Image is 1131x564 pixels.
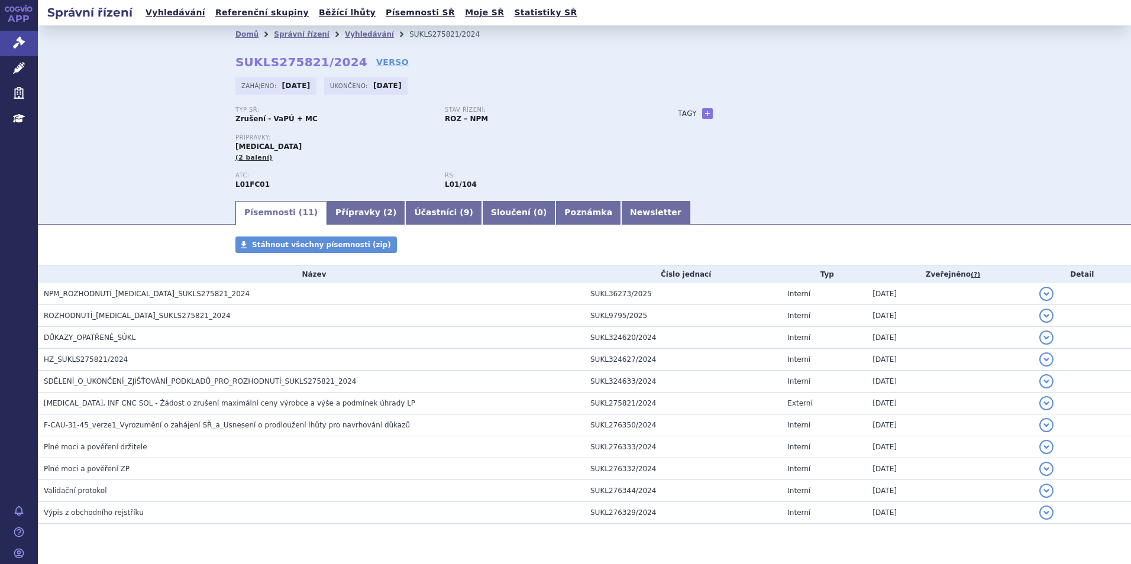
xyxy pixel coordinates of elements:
th: Detail [1033,265,1131,283]
a: Správní řízení [274,30,329,38]
button: detail [1039,505,1054,520]
span: Interní [787,333,810,342]
td: SUKL275821/2024 [584,393,781,414]
a: Statistiky SŘ [510,5,580,21]
a: VERSO [376,56,409,68]
th: Název [38,265,584,283]
span: ROZHODNUTÍ_DARZALEX_SUKLS275821_2024 [44,312,231,320]
td: SUKL276350/2024 [584,414,781,436]
a: Písemnosti (11) [235,201,327,225]
li: SUKLS275821/2024 [409,25,495,43]
button: detail [1039,396,1054,410]
a: Moje SŘ [461,5,508,21]
span: 2 [387,208,393,217]
p: ATC: [235,172,433,179]
span: 0 [537,208,543,217]
span: Interní [787,312,810,320]
td: [DATE] [867,502,1033,524]
a: Vyhledávání [345,30,394,38]
span: Interní [787,508,810,517]
a: Poznámka [555,201,621,225]
td: SUKL276344/2024 [584,480,781,502]
a: Referenční skupiny [212,5,312,21]
span: Plné moci a pověření držitele [44,443,147,451]
a: Stáhnout všechny písemnosti (zip) [235,236,397,253]
td: [DATE] [867,305,1033,327]
strong: Zrušení - VaPÚ + MC [235,115,318,123]
p: RS: [445,172,642,179]
a: Písemnosti SŘ [382,5,458,21]
td: [DATE] [867,371,1033,393]
td: [DATE] [867,436,1033,458]
button: detail [1039,309,1054,323]
button: detail [1039,287,1054,301]
p: Přípravky: [235,134,654,141]
span: HZ_SUKLS275821/2024 [44,355,128,364]
a: Newsletter [621,201,690,225]
td: [DATE] [867,327,1033,349]
h3: Tagy [678,106,697,121]
p: Typ SŘ: [235,106,433,114]
span: Interní [787,290,810,298]
button: detail [1039,374,1054,388]
a: Běžící lhůty [315,5,379,21]
span: Výpis z obchodního rejstříku [44,508,144,517]
td: SUKL324620/2024 [584,327,781,349]
a: Účastníci (9) [405,201,482,225]
td: SUKL324633/2024 [584,371,781,393]
a: Domů [235,30,258,38]
button: detail [1039,440,1054,454]
strong: DARATUMUMAB [235,180,270,189]
strong: daratumumab [445,180,477,189]
strong: [DATE] [282,82,311,90]
td: [DATE] [867,414,1033,436]
span: [MEDICAL_DATA] [235,142,302,151]
td: [DATE] [867,458,1033,480]
a: Vyhledávání [142,5,209,21]
td: SUKL276332/2024 [584,458,781,480]
span: 9 [464,208,470,217]
span: Interní [787,465,810,473]
abbr: (?) [971,271,980,279]
a: Přípravky (2) [327,201,405,225]
span: Zahájeno: [241,81,279,90]
span: Interní [787,443,810,451]
th: Zveřejněno [867,265,1033,283]
span: NPM_ROZHODNUTÍ_DARZALEX_SUKLS275821_2024 [44,290,250,298]
span: F-CAU-31-45_verze1_Vyrozumění o zahájení SŘ_a_Usnesení o prodloužení lhůty pro navrhování důkazů [44,421,410,429]
span: DARZALEX, INF CNC SOL - Žádost o zrušení maximální ceny výrobce a výše a podmínek úhrady LP [44,399,415,407]
button: detail [1039,462,1054,476]
span: Interní [787,421,810,429]
span: Externí [787,399,812,407]
td: [DATE] [867,480,1033,502]
button: detail [1039,330,1054,345]
span: Validační protokol [44,487,107,495]
span: Plné moci a pověření ZP [44,465,130,473]
td: SUKL276329/2024 [584,502,781,524]
span: DŮKAZY_OPATŘENÉ_SÚKL [44,333,135,342]
strong: ROZ – NPM [445,115,488,123]
button: detail [1039,484,1054,498]
span: 11 [302,208,314,217]
td: [DATE] [867,349,1033,371]
h2: Správní řízení [38,4,142,21]
a: Sloučení (0) [482,201,555,225]
td: SUKL276333/2024 [584,436,781,458]
td: SUKL324627/2024 [584,349,781,371]
a: + [702,108,713,119]
td: SUKL36273/2025 [584,283,781,305]
td: [DATE] [867,283,1033,305]
span: SDĚLENÍ_O_UKONČENÍ_ZJIŠŤOVÁNÍ_PODKLADŮ_PRO_ROZHODNUTÍ_SUKLS275821_2024 [44,377,356,385]
strong: SUKLS275821/2024 [235,55,367,69]
p: Stav řízení: [445,106,642,114]
th: Typ [781,265,867,283]
td: [DATE] [867,393,1033,414]
span: Interní [787,377,810,385]
span: Interní [787,355,810,364]
th: Číslo jednací [584,265,781,283]
span: Stáhnout všechny písemnosti (zip) [252,241,391,249]
span: (2 balení) [235,154,273,161]
span: Interní [787,487,810,495]
strong: [DATE] [373,82,402,90]
button: detail [1039,352,1054,367]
